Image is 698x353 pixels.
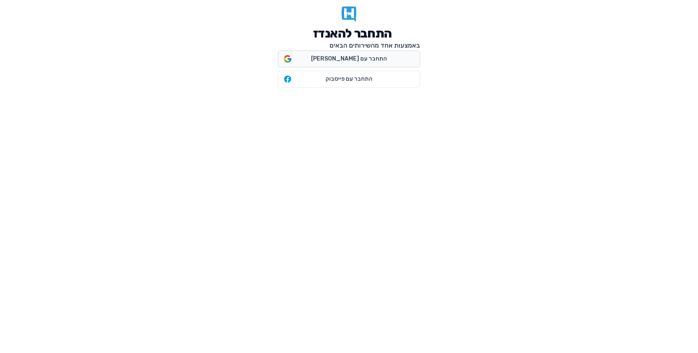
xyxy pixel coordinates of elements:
button: התחבר עם [PERSON_NAME] [278,50,420,67]
button: התחבר עם פייסבוק [278,71,420,88]
span: באמצעות אחד מהשירותים הבאים [330,42,420,49]
span: התחבר עם [PERSON_NAME] [311,55,387,63]
span: התחבר עם פייסבוק [326,75,372,83]
h1: התחבר להאנדז [313,26,391,41]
